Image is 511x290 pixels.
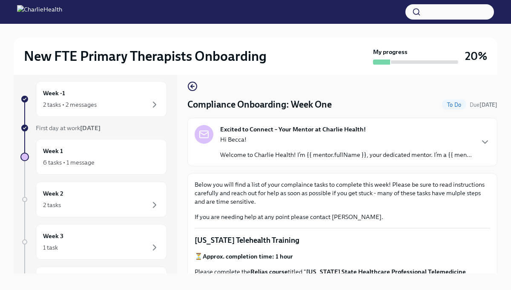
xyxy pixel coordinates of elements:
h6: Week 2 [43,189,63,198]
strong: [DATE] [479,102,497,108]
span: First day at work [36,124,100,132]
a: Week 16 tasks • 1 message [20,139,167,175]
h6: Week -1 [43,88,65,98]
span: August 31st, 2025 10:00 [470,101,497,109]
div: 2 tasks [43,201,61,209]
h6: Week 1 [43,146,63,156]
strong: [US_STATE] State Healthcare Professional Telemedicine Training [195,268,466,284]
a: Week 31 task [20,224,167,260]
span: Due [470,102,497,108]
strong: Relias course [250,268,288,276]
p: Hi Becca! [220,135,472,144]
p: [US_STATE] Telehealth Training [195,235,490,245]
a: First day at work[DATE] [20,124,167,132]
div: 1 task [43,243,58,252]
strong: Approx. completion time: 1 hour [203,253,293,260]
h4: Compliance Onboarding: Week One [187,98,332,111]
h6: Week 3 [43,231,63,241]
h3: 20% [465,48,487,64]
a: Week 22 tasks [20,182,167,217]
a: Week -12 tasks • 2 messages [20,81,167,117]
p: If you are needing help at any point please contact [PERSON_NAME]. [195,213,490,221]
img: CharlieHealth [17,5,62,19]
span: To Do [442,102,466,108]
p: Below you will find a list of your complaince tasks to complete this week! Please be sure to read... [195,180,490,206]
div: 6 tasks • 1 message [43,158,95,167]
strong: Excited to Connect – Your Mentor at Charlie Health! [220,125,366,134]
p: Welcome to Charlie Health! I’m {{ mentor.fullName }}, your dedicated mentor. I’m a {{ men... [220,151,472,159]
p: ⏳ [195,252,490,261]
strong: [DATE] [80,124,100,132]
h2: New FTE Primary Therapists Onboarding [24,48,267,65]
strong: My progress [373,48,408,56]
div: 2 tasks • 2 messages [43,100,97,109]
